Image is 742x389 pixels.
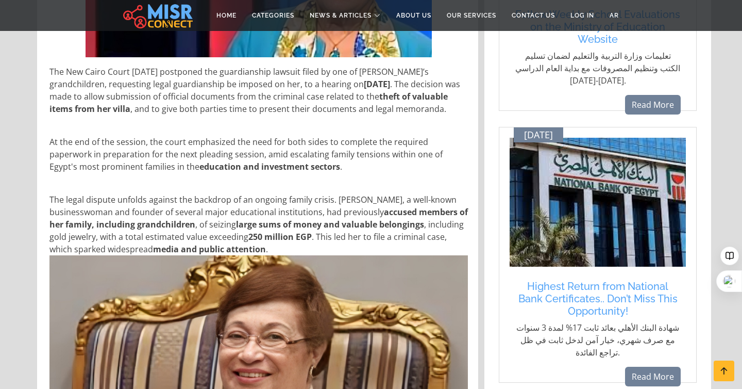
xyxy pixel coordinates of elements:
img: main.misr_connect [123,3,192,28]
img: شهادة ادخار البنك الأهلي بعائد 17% شهرياً [510,138,686,267]
a: Read More [625,367,681,386]
a: AR [602,6,627,25]
a: News & Articles [302,6,389,25]
strong: large sums of money and valuable belongings [236,219,424,230]
p: شهادة البنك الأهلي بعائد ثابت 17% لمدة 3 سنوات مع صرف شهري، خيار آمن لدخل ثابت في ظل تراجع الفائدة. [515,321,681,359]
strong: theft of valuable items from her villa [49,91,448,115]
span: News & Articles [310,11,372,20]
a: Read More [625,95,681,115]
a: Categories [244,6,302,25]
strong: accused members of her family, including grandchildren [49,206,468,230]
strong: education and investment sectors [199,161,340,172]
p: تعليمات وزارة التربية والتعليم لضمان تسليم الكتب وتنظيم المصروفات مع بداية العام الدراسي [DATE]-[... [515,50,681,87]
span: [DATE] [524,129,553,141]
a: Log in [563,6,602,25]
p: At the end of the session, the court emphasized the need for both sides to complete the required ... [49,136,468,173]
a: Contact Us [504,6,563,25]
a: About Us [389,6,439,25]
strong: 250 million EGP [248,231,312,242]
strong: [DATE] [364,78,390,90]
a: Home [209,6,244,25]
a: Highest Return from National Bank Certificates.. Don’t Miss This Opportunity! [515,280,681,317]
p: The New Cairo Court [DATE] postponed the guardianship lawsuit filed by one of [PERSON_NAME]’s gra... [49,66,468,115]
strong: media and public attention [153,244,266,255]
a: Our Services [439,6,504,25]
